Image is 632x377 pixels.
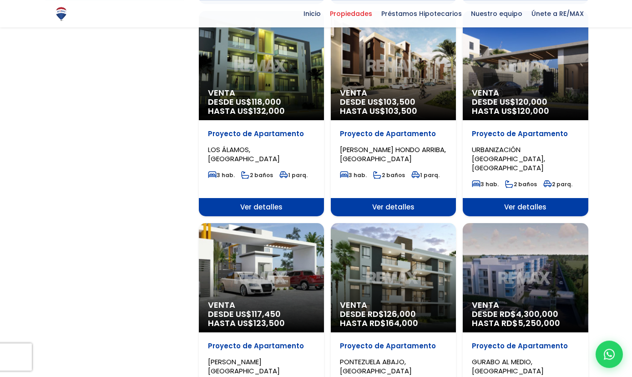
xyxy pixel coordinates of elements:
span: 103,500 [384,96,415,107]
span: 126,000 [384,308,416,320]
span: Propiedades [325,7,377,20]
span: 1 parq. [411,171,440,179]
span: HASTA US$ [340,107,447,116]
span: DESDE US$ [340,97,447,116]
span: 2 baños [505,180,537,188]
span: DESDE US$ [472,97,579,116]
span: [PERSON_NAME][GEOGRAPHIC_DATA] [208,357,280,376]
span: 132,000 [253,105,285,117]
span: 2 baños [373,171,405,179]
span: URBANIZACIÓN [GEOGRAPHIC_DATA], [GEOGRAPHIC_DATA] [472,145,545,173]
p: Proyecto de Apartamento [472,341,579,351]
span: 3 hab. [472,180,499,188]
span: HASTA US$ [472,107,579,116]
span: 117,450 [252,308,281,320]
span: 3 hab. [340,171,367,179]
span: DESDE RD$ [340,310,447,328]
span: 120,000 [516,96,547,107]
p: Proyecto de Apartamento [208,129,315,138]
span: 2 baños [241,171,273,179]
span: Préstamos Hipotecarios [377,7,466,20]
span: 123,500 [253,317,285,329]
a: Venta DESDE US$120,000 HASTA US$120,000 Proyecto de Apartamento URBANIZACIÓN [GEOGRAPHIC_DATA], [... [463,11,588,216]
span: DESDE US$ [208,97,315,116]
span: 103,500 [385,105,417,117]
span: Venta [340,301,447,310]
p: Proyecto de Apartamento [340,129,447,138]
span: 2 parq. [543,180,572,188]
span: 3 hab. [208,171,235,179]
span: Ver detalles [331,198,456,216]
a: Venta DESDE US$103,500 HASTA US$103,500 Proyecto de Apartamento [PERSON_NAME] HONDO ARRIBA, [GEOG... [331,11,456,216]
span: Nuestro equipo [466,7,527,20]
span: 4,300,000 [516,308,558,320]
span: [PERSON_NAME] HONDO ARRIBA, [GEOGRAPHIC_DATA] [340,145,446,163]
span: HASTA RD$ [340,319,447,328]
span: Ver detalles [463,198,588,216]
span: DESDE RD$ [472,310,579,328]
img: Logo de REMAX [53,6,69,22]
p: Proyecto de Apartamento [340,341,447,351]
span: 5,250,000 [518,317,560,329]
span: 164,000 [386,317,418,329]
span: Ver detalles [199,198,324,216]
span: Venta [208,88,315,97]
span: LOS ÁLAMOS, [GEOGRAPHIC_DATA] [208,145,280,163]
p: Proyecto de Apartamento [472,129,579,138]
span: PONTEZUELA ABAJO, [GEOGRAPHIC_DATA] [340,357,412,376]
span: HASTA RD$ [472,319,579,328]
span: GURABO AL MEDIO, [GEOGRAPHIC_DATA] [472,357,544,376]
p: Proyecto de Apartamento [208,341,315,351]
span: Venta [472,88,579,97]
span: Venta [340,88,447,97]
a: Venta DESDE US$118,000 HASTA US$132,000 Proyecto de Apartamento LOS ÁLAMOS, [GEOGRAPHIC_DATA] 3 h... [199,11,324,216]
span: 1 parq. [279,171,308,179]
span: HASTA US$ [208,107,315,116]
span: Venta [208,301,315,310]
span: Inicio [299,7,325,20]
span: DESDE US$ [208,310,315,328]
span: 118,000 [252,96,281,107]
span: Únete a RE/MAX [527,7,588,20]
span: HASTA US$ [208,319,315,328]
span: 120,000 [517,105,549,117]
span: Venta [472,301,579,310]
